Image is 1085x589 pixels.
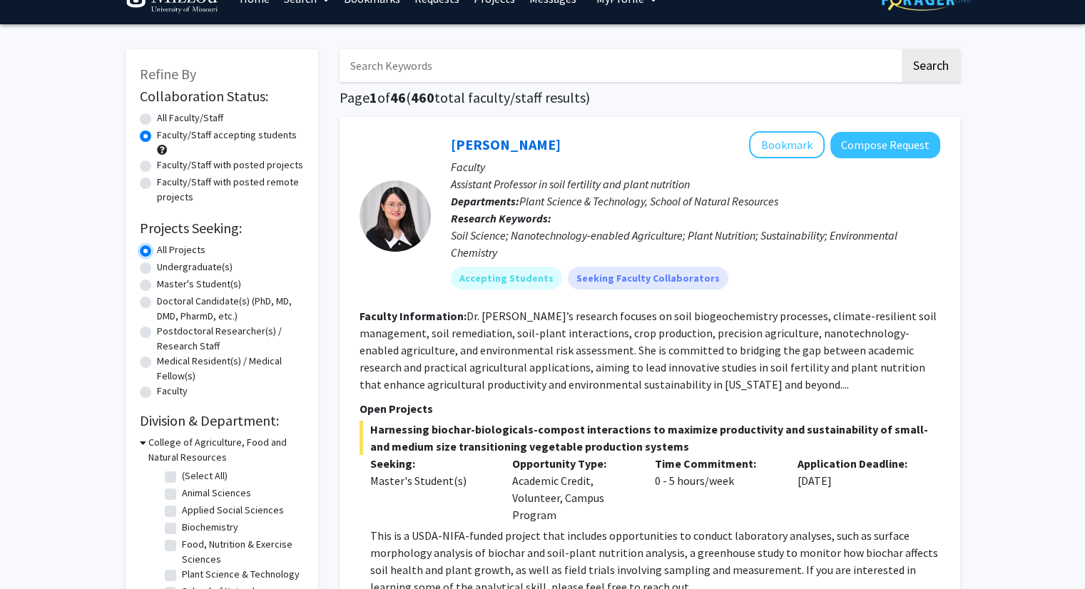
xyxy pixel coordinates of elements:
label: Medical Resident(s) / Medical Fellow(s) [157,354,304,384]
div: Soil Science; Nanotechnology-enabled Agriculture; Plant Nutrition; Sustainability; Environmental ... [451,227,940,261]
mat-chip: Seeking Faculty Collaborators [568,267,728,290]
span: 1 [370,88,377,106]
div: [DATE] [787,455,929,523]
h2: Projects Seeking: [140,220,304,237]
label: Doctoral Candidate(s) (PhD, MD, DMD, PharmD, etc.) [157,294,304,324]
fg-read-more: Dr. [PERSON_NAME]’s research focuses on soil biogeochemistry processes, climate-resilient soil ma... [360,309,937,391]
h2: Division & Department: [140,412,304,429]
label: Animal Sciences [182,486,251,501]
label: Applied Social Sciences [182,503,284,518]
label: Food, Nutrition & Exercise Sciences [182,537,300,567]
b: Faculty Information: [360,309,467,323]
a: [PERSON_NAME] [451,135,561,153]
label: Postdoctoral Researcher(s) / Research Staff [157,324,304,354]
h1: Page of ( total faculty/staff results) [340,89,960,106]
p: Time Commitment: [655,455,776,472]
p: Assistant Professor in soil fertility and plant nutrition [451,175,940,193]
label: Biochemistry [182,520,238,535]
label: All Projects [157,242,205,257]
button: Compose Request to Xiaoping Xin [830,132,940,158]
div: Master's Student(s) [370,472,491,489]
h3: College of Agriculture, Food and Natural Resources [148,435,304,465]
p: Opportunity Type: [512,455,633,472]
h2: Collaboration Status: [140,88,304,105]
b: Departments: [451,194,519,208]
span: Refine By [140,65,196,83]
button: Add Xiaoping Xin to Bookmarks [749,131,825,158]
b: Research Keywords: [451,211,551,225]
p: Open Projects [360,400,940,417]
label: Faculty [157,384,188,399]
button: Search [902,49,960,82]
label: Faculty/Staff with posted projects [157,158,303,173]
span: 46 [390,88,406,106]
p: Seeking: [370,455,491,472]
label: All Faculty/Staff [157,111,223,126]
div: 0 - 5 hours/week [644,455,787,523]
label: Master's Student(s) [157,277,241,292]
label: Undergraduate(s) [157,260,233,275]
p: Application Deadline: [798,455,919,472]
label: Plant Science & Technology [182,567,300,582]
div: Academic Credit, Volunteer, Campus Program [501,455,644,523]
input: Search Keywords [340,49,900,82]
label: (Select All) [182,468,228,483]
mat-chip: Accepting Students [451,267,562,290]
iframe: Chat [11,525,61,578]
span: 460 [411,88,434,106]
span: Harnessing biochar-biologicals-compost interactions to maximize productivity and sustainability o... [360,421,940,455]
p: Faculty [451,158,940,175]
label: Faculty/Staff with posted remote projects [157,175,304,205]
label: Faculty/Staff accepting students [157,128,297,143]
span: Plant Science & Technology, School of Natural Resources [519,194,778,208]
